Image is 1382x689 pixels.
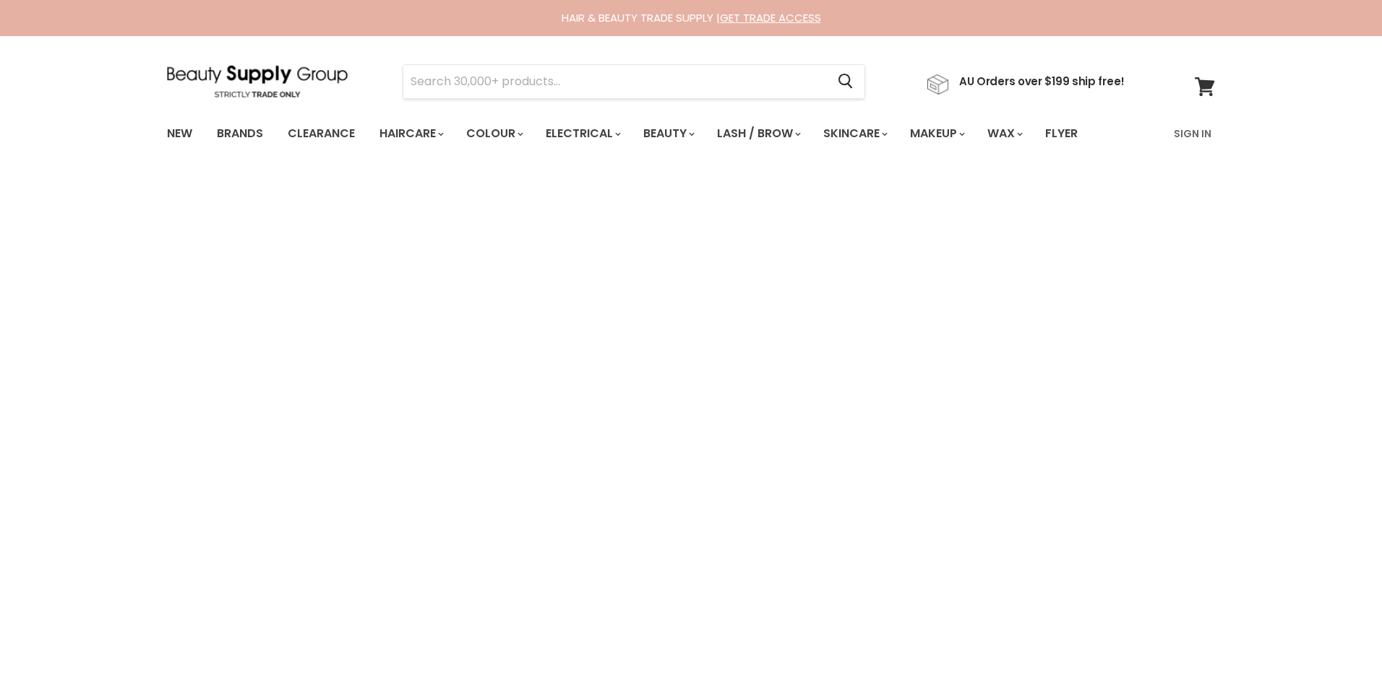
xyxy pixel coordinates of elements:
a: Skincare [812,118,896,149]
a: Flyer [1034,118,1089,149]
a: Brands [206,118,274,149]
a: Wax [977,118,1031,149]
a: Colour [455,118,532,149]
a: Makeup [899,118,974,149]
a: Sign In [1165,118,1220,149]
a: Clearance [277,118,366,149]
a: GET TRADE ACCESS [720,10,821,25]
a: New [156,118,203,149]
a: Electrical [535,118,630,149]
div: HAIR & BEAUTY TRADE SUPPLY | [149,11,1233,25]
input: Search [403,65,826,98]
nav: Main [149,113,1233,155]
a: Haircare [369,118,452,149]
ul: Main menu [156,113,1127,155]
a: Lash / Brow [706,118,810,149]
form: Product [403,64,865,99]
a: Beauty [632,118,703,149]
button: Search [826,65,864,98]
